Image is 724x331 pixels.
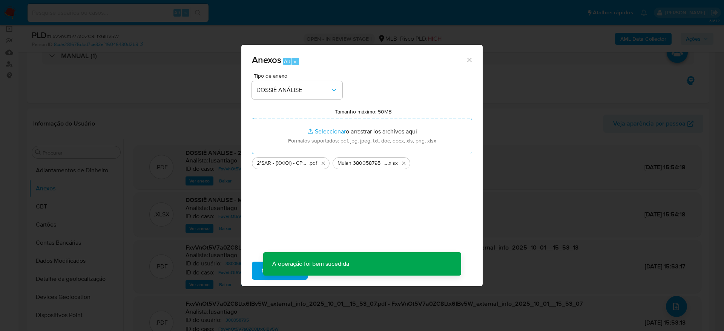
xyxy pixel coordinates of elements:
[466,56,472,63] button: Cerrar
[254,73,344,78] span: Tipo de anexo
[256,86,330,94] span: DOSSIÊ ANÁLISE
[252,154,472,169] ul: Archivos seleccionados
[335,108,392,115] label: Tamanho máximo: 50MB
[399,159,408,168] button: Eliminar Mulan 380058795_2025_10_01_07_18_48.xlsx
[388,159,398,167] span: .xlsx
[257,159,308,167] span: 2°SAR - (XXXX) - CPF 00031196705 - [PERSON_NAME]
[337,159,388,167] span: Mulan 380058795_2025_10_01_07_18_48
[319,159,328,168] button: Eliminar 2°SAR - (XXXX) - CPF 00031196705 - OSWALDO TOMAS FAE.pdf
[284,58,290,65] span: Alt
[252,81,342,99] button: DOSSIÊ ANÁLISE
[263,252,358,276] p: A operação foi bem sucedida
[321,262,345,279] span: Cancelar
[252,262,308,280] button: Subir arquivo
[252,53,281,66] span: Anexos
[262,262,298,279] span: Subir arquivo
[294,58,296,65] span: a
[308,159,317,167] span: .pdf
